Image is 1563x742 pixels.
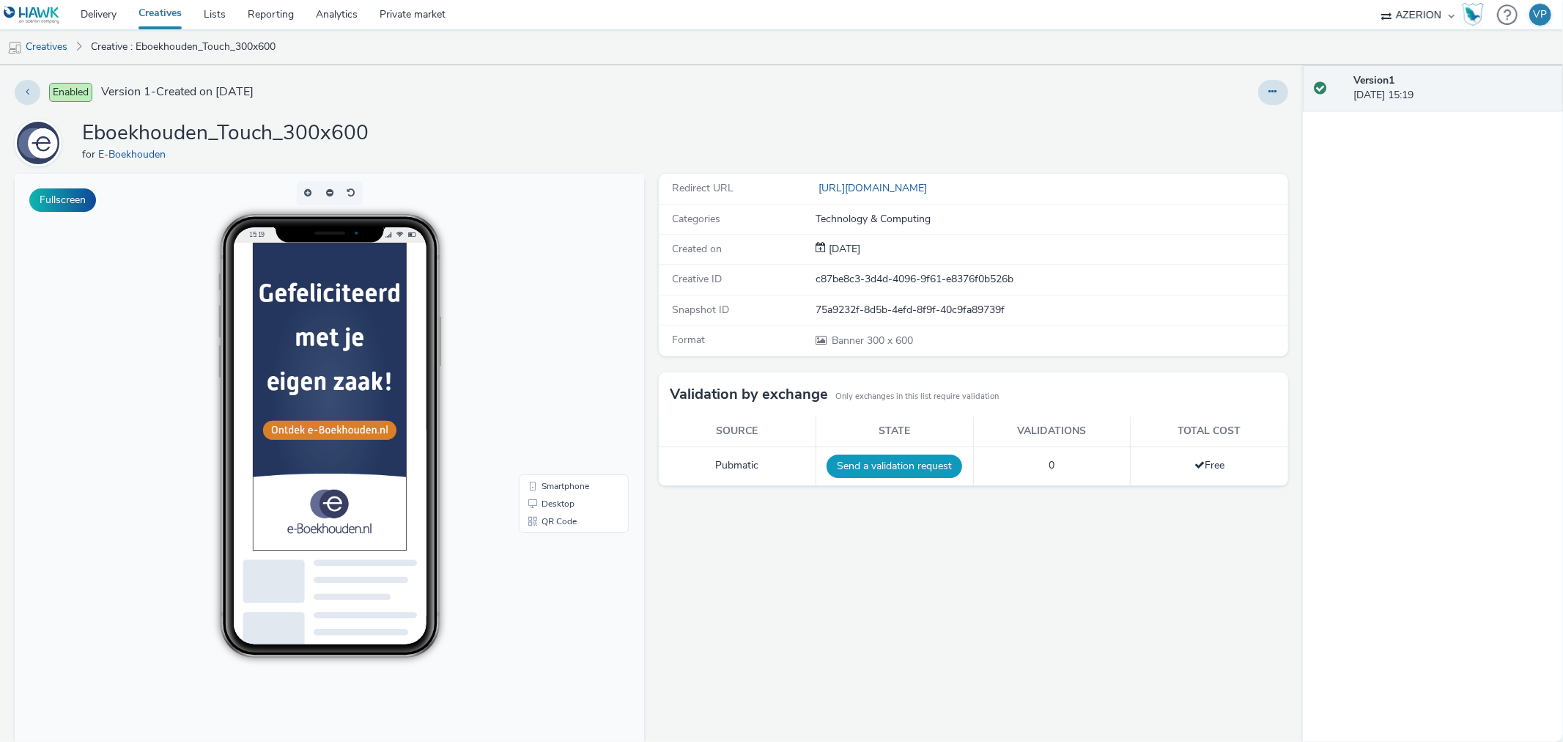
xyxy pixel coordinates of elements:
[507,339,611,356] li: QR Code
[826,242,860,257] div: Creation 09 September 2025, 15:19
[1049,458,1054,472] span: 0
[659,447,816,485] td: Pubmatic
[527,343,562,352] span: QR Code
[84,29,283,65] a: Creative : Eboekhouden_Touch_300x600
[672,303,729,317] span: Snapshot ID
[98,147,171,161] a: E-Boekhouden
[1534,4,1548,26] div: VP
[1353,73,1551,103] div: [DATE] 15:19
[527,308,574,317] span: Smartphone
[659,416,816,447] th: Source
[15,136,67,150] a: E-Boekhouden
[672,212,720,226] span: Categories
[1353,73,1394,87] strong: Version 1
[1194,458,1224,472] span: Free
[672,181,734,195] span: Redirect URL
[672,242,722,256] span: Created on
[234,56,250,65] span: 15:19
[672,272,722,286] span: Creative ID
[82,120,369,147] h1: Eboekhouden_Touch_300x600
[827,455,962,478] button: Send a validation request
[17,122,59,164] img: E-Boekhouden
[1131,416,1288,447] th: Total cost
[670,383,828,405] h3: Validation by exchange
[672,333,705,347] span: Format
[830,334,913,348] span: 300 x 600
[101,84,254,100] span: Version 1 - Created on [DATE]
[4,6,60,24] img: undefined Logo
[507,321,611,339] li: Desktop
[82,147,98,161] span: for
[816,272,1286,287] div: c87be8c3-3d4d-4096-9f61-e8376f0b526b
[1462,3,1490,26] a: Hawk Academy
[507,304,611,321] li: Smartphone
[816,212,1286,227] div: Technology & Computing
[826,242,860,256] span: [DATE]
[816,303,1286,317] div: 75a9232f-8d5b-4efd-8f9f-40c9fa89739f
[835,391,999,403] small: Only exchanges in this list require validation
[7,40,22,55] img: mobile
[1462,3,1484,26] img: Hawk Academy
[816,181,933,195] a: [URL][DOMAIN_NAME]
[29,188,96,212] button: Fullscreen
[238,69,392,377] img: Advertisement preview
[527,326,560,334] span: Desktop
[832,334,867,348] span: Banner
[973,416,1131,447] th: Validations
[816,416,973,447] th: State
[49,83,92,102] span: Enabled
